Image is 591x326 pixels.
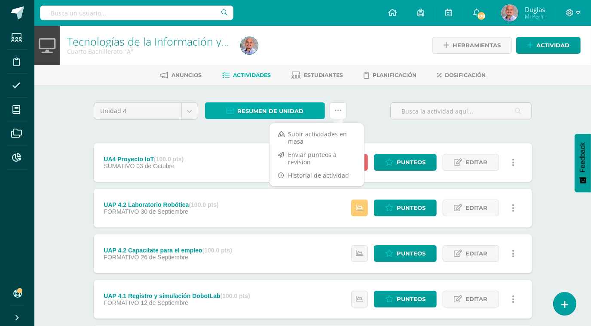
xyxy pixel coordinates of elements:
span: Mi Perfil [525,13,545,20]
span: Dosificación [445,72,486,78]
span: Unidad 4 [101,103,175,119]
a: Tecnologías de la Información y la Comunicación [67,34,305,49]
span: Editar [465,154,488,170]
img: 303f0dfdc36eeea024f29b2ae9d0f183.png [241,37,258,54]
a: Punteos [374,200,437,216]
span: Actividad [536,37,570,53]
span: FORMATIVO [104,208,139,215]
a: Dosificación [438,68,486,82]
span: Punteos [397,291,426,307]
span: Planificación [373,72,417,78]
a: Unidad 4 [94,103,198,119]
span: Duglas [525,5,545,14]
span: Feedback [579,142,587,172]
span: Punteos [397,154,426,170]
strong: (100.0 pts) [202,247,232,254]
span: Punteos [397,246,426,261]
div: UAP 4.2 Laboratorio Robótica [104,201,218,208]
a: Punteos [374,245,437,262]
span: Editar [465,200,488,216]
input: Busca la actividad aquí... [391,103,531,120]
div: UA4 Proyecto IoT [104,156,184,163]
span: 30 de Septiembre [141,208,188,215]
div: UAP 4.1 Registro y simulación DobotLab [104,292,250,299]
span: Punteos [397,200,426,216]
a: Enviar punteos a revision [269,148,364,169]
span: Editar [465,246,488,261]
a: Anuncios [160,68,202,82]
span: 12 de Septiembre [141,299,188,306]
span: Editar [465,291,488,307]
img: 303f0dfdc36eeea024f29b2ae9d0f183.png [501,4,518,22]
span: Anuncios [172,72,202,78]
a: Historial de actividad [269,169,364,182]
span: Herramientas [453,37,501,53]
a: Actividades [223,68,271,82]
span: Actividades [233,72,271,78]
a: Herramientas [432,37,512,54]
strong: (100.0 pts) [189,201,219,208]
a: Punteos [374,291,437,308]
button: Feedback - Mostrar encuesta [575,134,591,192]
span: FORMATIVO [104,299,139,306]
span: Estudiantes [304,72,343,78]
div: Cuarto Bachillerato 'A' [67,47,230,55]
a: Estudiantes [292,68,343,82]
span: 108 [477,11,486,21]
span: 03 de Octubre [136,163,175,169]
span: SUMATIVO [104,163,135,169]
span: Resumen de unidad [237,103,303,119]
h1: Tecnologías de la Información y la Comunicación [67,35,230,47]
span: FORMATIVO [104,254,139,261]
div: UAP 4.2 Capacitate para el empleo [104,247,232,254]
a: Subir actividades en masa [269,127,364,148]
span: 26 de Septiembre [141,254,188,261]
strong: (100.0 pts) [220,292,250,299]
a: Resumen de unidad [205,102,325,119]
strong: (100.0 pts) [154,156,184,163]
a: Planificación [364,68,417,82]
a: Punteos [374,154,437,171]
a: Actividad [516,37,581,54]
input: Busca un usuario... [40,6,233,20]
